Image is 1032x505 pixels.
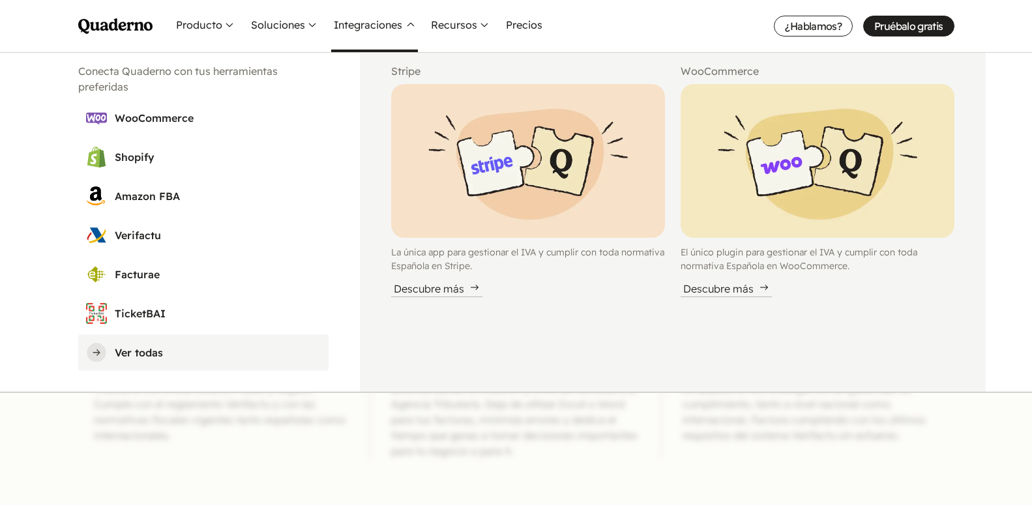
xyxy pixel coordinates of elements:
a: Amazon FBA [78,178,329,214]
a: ¿Hablamos? [774,16,853,36]
a: Facturae [78,256,329,293]
img: Pieces of a puzzle with Stripe and Quaderno logos [391,84,665,238]
h3: Ver todas [115,345,321,360]
a: Ver todas [78,334,329,371]
h3: Verifactu [115,227,321,243]
h3: Facturae [115,267,321,282]
a: Pruébalo gratis [863,16,954,36]
a: Pieces of a puzzle with Stripe and Quaderno logosLa única app para gestionar el IVA y cumplir con... [391,84,665,297]
h3: WooCommerce [115,110,321,126]
h2: Stripe [391,63,665,79]
img: Pieces of a puzzle with WooCommerce and Quaderno logos [681,84,954,238]
h2: WooCommerce [681,63,954,79]
a: TicketBAI [78,295,329,332]
a: Shopify [78,139,329,175]
div: Descubre más [681,281,772,297]
a: Pieces of a puzzle with WooCommerce and Quaderno logosEl único plugin para gestionar el IVA y cum... [681,84,954,297]
a: WooCommerce [78,100,329,136]
h3: Amazon FBA [115,188,321,204]
h3: TicketBAI [115,306,321,321]
div: Descubre más [391,281,482,297]
p: El único plugin para gestionar el IVA y cumplir con toda normativa Española en WooCommerce. [681,246,954,273]
h3: Shopify [115,149,321,165]
a: Verifactu [78,217,329,253]
h2: Conecta Quaderno con tus herramientas preferidas [78,63,329,94]
p: La única app para gestionar el IVA y cumplir con toda normativa Española en Stripe. [391,246,665,273]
